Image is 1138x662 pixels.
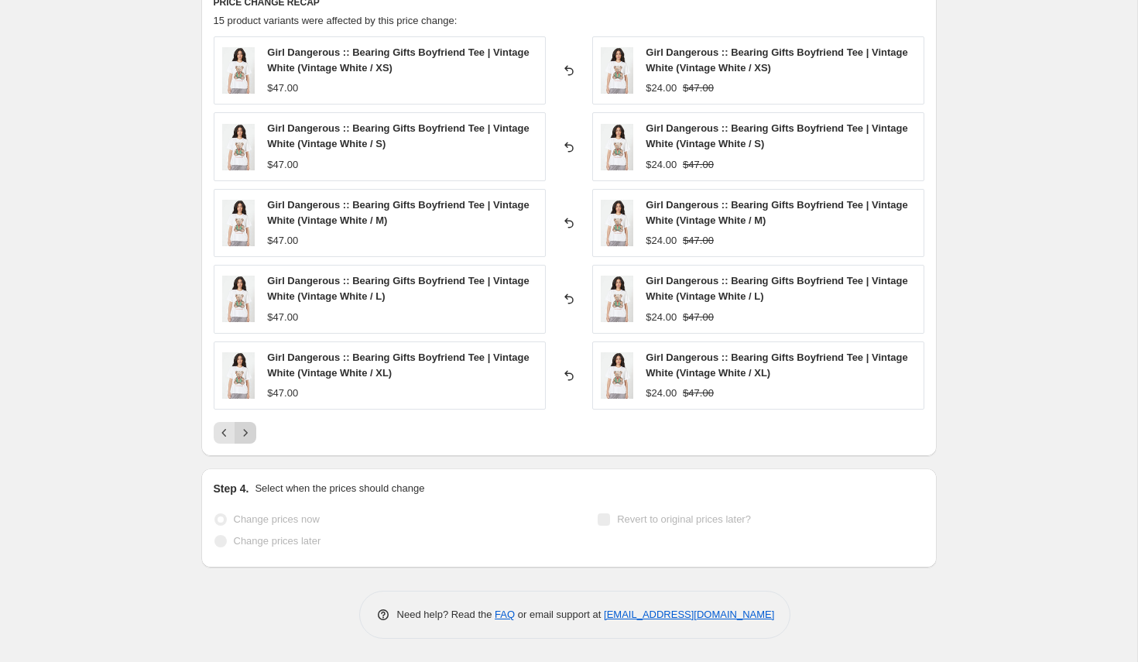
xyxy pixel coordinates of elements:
[222,124,255,170] img: WIN242-101_80x.jpg
[214,481,249,496] h2: Step 4.
[601,276,634,322] img: WIN242-101_80x.jpg
[601,124,634,170] img: WIN242-101_80x.jpg
[646,199,907,226] span: Girl Dangerous :: Bearing Gifts Boyfriend Tee | Vintage White (Vintage White / M)
[495,609,515,620] a: FAQ
[646,352,907,379] span: Girl Dangerous :: Bearing Gifts Boyfriend Tee | Vintage White (Vintage White / XL)
[222,200,255,246] img: WIN242-101_80x.jpg
[646,310,677,325] div: $24.00
[267,310,298,325] div: $47.00
[683,386,714,401] strike: $47.00
[267,233,298,249] div: $47.00
[222,276,255,322] img: WIN242-101_80x.jpg
[683,233,714,249] strike: $47.00
[617,513,751,525] span: Revert to original prices later?
[646,157,677,173] div: $24.00
[214,422,235,444] button: Previous
[646,46,907,74] span: Girl Dangerous :: Bearing Gifts Boyfriend Tee | Vintage White (Vintage White / XS)
[267,199,529,226] span: Girl Dangerous :: Bearing Gifts Boyfriend Tee | Vintage White (Vintage White / M)
[255,481,424,496] p: Select when the prices should change
[646,233,677,249] div: $24.00
[601,200,634,246] img: WIN242-101_80x.jpg
[683,157,714,173] strike: $47.00
[601,47,634,94] img: WIN242-101_80x.jpg
[235,422,256,444] button: Next
[646,386,677,401] div: $24.00
[397,609,495,620] span: Need help? Read the
[234,535,321,547] span: Change prices later
[683,310,714,325] strike: $47.00
[214,15,458,26] span: 15 product variants were affected by this price change:
[267,275,529,302] span: Girl Dangerous :: Bearing Gifts Boyfriend Tee | Vintage White (Vintage White / L)
[604,609,774,620] a: [EMAIL_ADDRESS][DOMAIN_NAME]
[267,122,529,149] span: Girl Dangerous :: Bearing Gifts Boyfriend Tee | Vintage White (Vintage White / S)
[267,46,529,74] span: Girl Dangerous :: Bearing Gifts Boyfriend Tee | Vintage White (Vintage White / XS)
[601,352,634,399] img: WIN242-101_80x.jpg
[646,275,907,302] span: Girl Dangerous :: Bearing Gifts Boyfriend Tee | Vintage White (Vintage White / L)
[267,352,529,379] span: Girl Dangerous :: Bearing Gifts Boyfriend Tee | Vintage White (Vintage White / XL)
[214,422,256,444] nav: Pagination
[646,81,677,96] div: $24.00
[267,81,298,96] div: $47.00
[515,609,604,620] span: or email support at
[222,352,255,399] img: WIN242-101_80x.jpg
[267,386,298,401] div: $47.00
[646,122,907,149] span: Girl Dangerous :: Bearing Gifts Boyfriend Tee | Vintage White (Vintage White / S)
[234,513,320,525] span: Change prices now
[683,81,714,96] strike: $47.00
[222,47,255,94] img: WIN242-101_80x.jpg
[267,157,298,173] div: $47.00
